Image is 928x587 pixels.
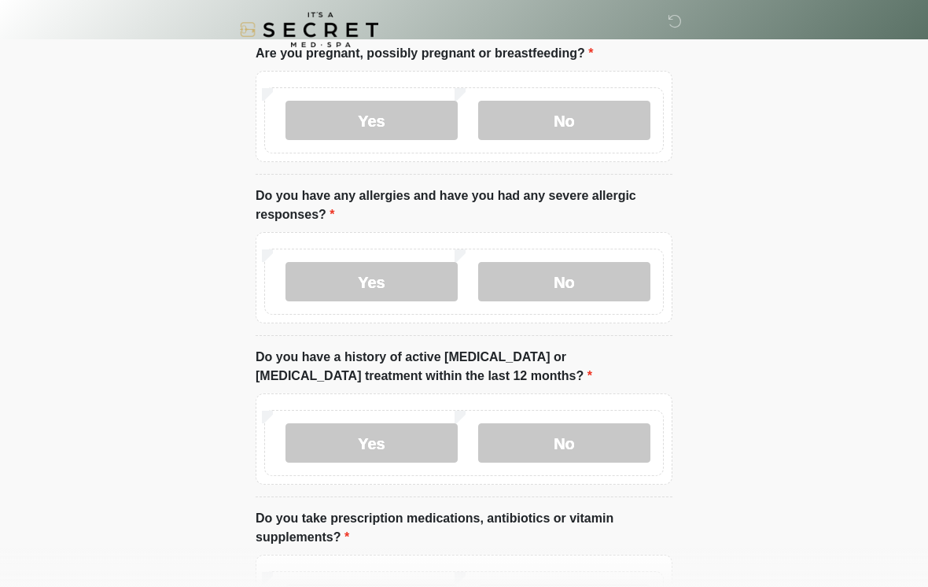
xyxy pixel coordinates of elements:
img: It's A Secret Med Spa Logo [240,12,378,47]
label: Do you have a history of active [MEDICAL_DATA] or [MEDICAL_DATA] treatment within the last 12 mon... [256,348,672,386]
label: No [478,423,650,463]
label: No [478,262,650,301]
label: Yes [285,101,458,140]
label: No [478,101,650,140]
label: Yes [285,423,458,463]
label: Do you take prescription medications, antibiotics or vitamin supplements? [256,509,672,547]
label: Do you have any allergies and have you had any severe allergic responses? [256,186,672,224]
label: Yes [285,262,458,301]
